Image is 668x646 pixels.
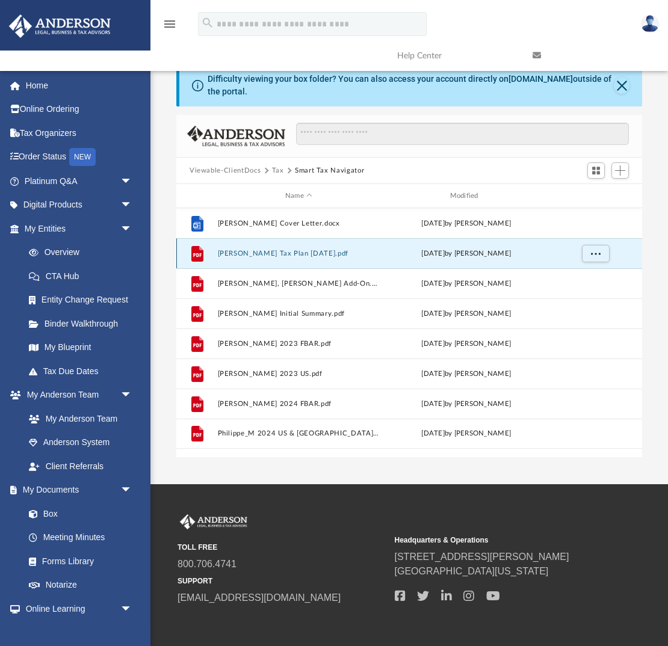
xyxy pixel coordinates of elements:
[385,191,547,201] div: Modified
[17,621,144,645] a: Courses
[120,217,144,241] span: arrow_drop_down
[17,431,144,455] a: Anderson System
[8,193,150,217] a: Digital Productsarrow_drop_down
[395,535,604,546] small: Headquarters & Operations
[218,340,380,348] button: [PERSON_NAME] 2023 FBAR.pdf
[178,514,250,530] img: Anderson Advisors Platinum Portal
[178,592,341,603] a: [EMAIL_ADDRESS][DOMAIN_NAME]
[17,359,150,383] a: Tax Due Dates
[8,145,150,170] a: Order StatusNEW
[611,162,629,179] button: Add
[178,559,237,569] a: 800.706.4741
[385,428,548,439] div: [DATE] by [PERSON_NAME]
[385,218,548,229] div: [DATE] by [PERSON_NAME]
[395,552,569,562] a: [STREET_ADDRESS][PERSON_NAME]
[218,310,380,318] button: [PERSON_NAME] Initial Summary.pdf
[395,566,549,576] a: [GEOGRAPHIC_DATA][US_STATE]
[69,148,96,166] div: NEW
[17,573,144,597] a: Notarize
[182,191,212,201] div: id
[176,208,642,458] div: grid
[17,288,150,312] a: Entity Change Request
[218,250,380,257] button: [PERSON_NAME] Tax Plan [DATE].pdf
[8,478,144,502] a: My Documentsarrow_drop_down
[8,217,150,241] a: My Entitiesarrow_drop_down
[8,97,150,122] a: Online Ordering
[385,278,548,289] div: [DATE] by [PERSON_NAME]
[120,169,144,194] span: arrow_drop_down
[17,336,144,360] a: My Blueprint
[178,576,386,586] small: SUPPORT
[552,191,637,201] div: id
[190,165,261,176] button: Viewable-ClientDocs
[8,383,144,407] a: My Anderson Teamarrow_drop_down
[162,17,177,31] i: menu
[614,77,629,94] button: Close
[641,15,659,32] img: User Pic
[218,280,380,288] button: [PERSON_NAME], [PERSON_NAME] Add-On.pdf
[201,16,214,29] i: search
[17,549,138,573] a: Forms Library
[385,369,548,380] div: [DATE] by [PERSON_NAME]
[385,309,548,319] div: [DATE] by [PERSON_NAME]
[8,121,150,145] a: Tax Organizers
[120,193,144,218] span: arrow_drop_down
[120,383,144,408] span: arrow_drop_down
[385,248,548,259] div: [DATE] by [PERSON_NAME]
[8,597,144,621] a: Online Learningarrow_drop_down
[218,370,380,378] button: [PERSON_NAME] 2023 US.pdf
[5,14,114,38] img: Anderson Advisors Platinum Portal
[17,502,138,526] a: Box
[218,429,380,437] button: Philippe_M 2024 US & [GEOGRAPHIC_DATA]pdf
[8,169,150,193] a: Platinum Q&Aarrow_drop_down
[120,597,144,621] span: arrow_drop_down
[162,23,177,31] a: menu
[17,407,138,431] a: My Anderson Team
[17,454,144,478] a: Client Referrals
[272,165,284,176] button: Tax
[17,526,144,550] a: Meeting Minutes
[178,542,386,553] small: TOLL FREE
[296,123,629,146] input: Search files and folders
[120,478,144,503] span: arrow_drop_down
[208,73,614,98] div: Difficulty viewing your box folder? You can also access your account directly on outside of the p...
[17,241,150,265] a: Overview
[388,32,524,79] a: Help Center
[385,399,548,410] div: [DATE] by [PERSON_NAME]
[17,312,150,336] a: Binder Walkthrough
[385,339,548,349] div: [DATE] by [PERSON_NAME]
[217,191,380,201] div: Name
[587,162,605,179] button: Switch to Grid View
[582,245,610,263] button: More options
[17,264,150,288] a: CTA Hub
[295,165,364,176] button: Smart Tax Navigator
[218,220,380,227] button: [PERSON_NAME] Cover Letter.docx
[8,73,150,97] a: Home
[218,400,380,408] button: [PERSON_NAME] 2024 FBAR.pdf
